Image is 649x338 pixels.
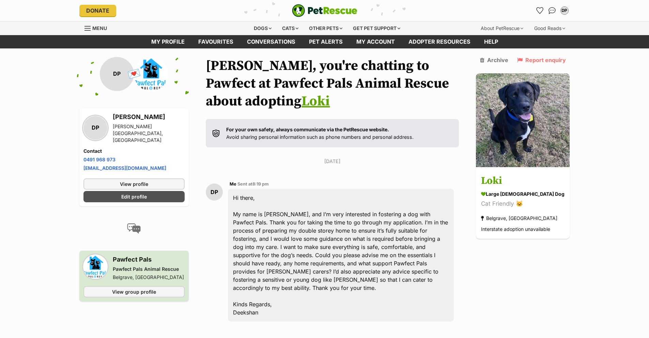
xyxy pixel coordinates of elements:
[481,199,565,208] div: Cat Friendly 🐱
[559,5,570,16] button: My account
[237,181,269,187] span: Sent at
[548,7,556,14] img: chat-41dd97257d64d25036548639549fe6c8038ab92f7586957e7f3b1b290dea8141.svg
[113,255,184,264] h3: Pawfect Pals
[481,173,565,189] h3: Loki
[348,21,405,35] div: Get pet support
[230,181,236,187] span: Me
[100,57,134,91] div: DP
[481,226,550,232] span: Interstate adoption unavailable
[481,190,565,197] div: large [DEMOGRAPHIC_DATA] Dog
[83,286,185,297] a: View group profile
[121,193,147,200] span: Edit profile
[113,123,185,144] div: [PERSON_NAME][GEOGRAPHIC_DATA], [GEOGRAPHIC_DATA]
[240,35,302,48] a: conversations
[561,7,568,14] div: DP
[302,35,350,48] a: Pet alerts
[476,168,570,239] a: Loki large [DEMOGRAPHIC_DATA] Dog Cat Friendly 🐱 Belgrave, [GEOGRAPHIC_DATA] Interstate adoption ...
[517,57,566,63] a: Report enquiry
[277,21,303,35] div: Cats
[206,158,459,165] p: [DATE]
[83,165,166,171] a: [EMAIL_ADDRESS][DOMAIN_NAME]
[79,5,116,16] a: Donate
[547,5,558,16] a: Conversations
[113,112,185,122] h3: [PERSON_NAME]
[481,214,557,223] div: Belgrave, [GEOGRAPHIC_DATA]
[83,255,107,279] img: Pawfect Pals Animal Rescue profile pic
[292,4,357,17] a: PetRescue
[84,21,112,34] a: Menu
[226,127,389,132] strong: For your own safety, always communicate via the PetRescue website.
[83,148,185,155] h4: Contact
[126,67,142,81] span: 💌
[226,126,414,141] p: Avoid sharing personal information such as phone numbers and personal address.
[477,35,505,48] a: Help
[113,274,184,281] div: Belgrave, [GEOGRAPHIC_DATA]
[92,25,107,31] span: Menu
[206,183,223,201] div: DP
[206,57,459,110] h1: [PERSON_NAME], you're chatting to Pawfect at Pawfect Pals Animal Rescue about adopting
[476,21,528,35] div: About PetRescue
[112,288,156,295] span: View group profile
[350,35,402,48] a: My account
[191,35,240,48] a: Favourites
[535,5,570,16] ul: Account quick links
[249,21,276,35] div: Dogs
[127,223,141,234] img: conversation-icon-4a6f8262b818ee0b60e3300018af0b2d0b884aa5de6e9bcb8d3d4eeb1a70a7c4.svg
[302,93,330,110] a: Loki
[83,191,185,202] a: Edit profile
[529,21,570,35] div: Good Reads
[292,4,357,17] img: logo-e224e6f780fb5917bec1dbf3a21bbac754714ae5b6737aabdf751b685950b380.svg
[83,178,185,190] a: View profile
[120,180,148,188] span: View profile
[83,157,115,162] a: 0491 968 973
[304,21,347,35] div: Other pets
[476,73,570,167] img: Loki
[83,116,107,140] div: DP
[402,35,477,48] a: Adopter resources
[228,189,454,322] div: Hi there, My name is [PERSON_NAME], and I’m very interested in fostering a dog with Pawfect Pals....
[480,57,508,63] a: Archive
[134,57,168,91] img: Pawfect Pals Animal Rescue profile pic
[144,35,191,48] a: My profile
[113,266,184,273] div: Pawfect Pals Animal Rescue
[252,181,269,187] span: 8:19 pm
[535,5,545,16] a: Favourites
